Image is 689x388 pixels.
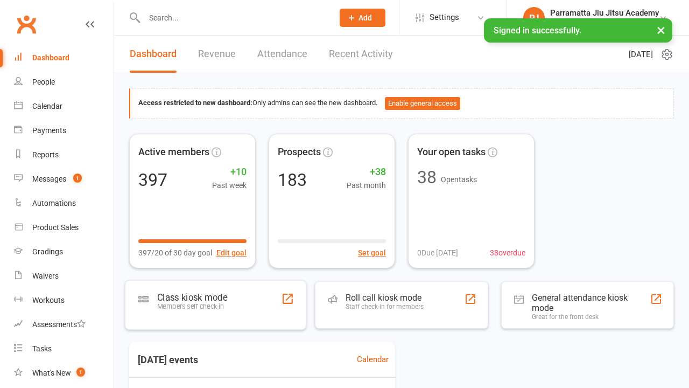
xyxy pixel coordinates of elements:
[32,175,66,183] div: Messages
[278,144,321,160] span: Prospects
[441,175,477,184] span: Open tasks
[14,191,114,216] a: Automations
[347,179,386,191] span: Past month
[157,302,227,310] div: Members self check-in
[138,99,252,107] strong: Access restricted to new dashboard:
[130,36,177,73] a: Dashboard
[346,293,424,303] div: Roll call kiosk mode
[32,199,76,207] div: Automations
[417,169,437,186] div: 38
[14,143,114,167] a: Reports
[490,247,525,259] span: 38 overdue
[347,164,386,180] span: +38
[32,53,69,62] div: Dashboard
[523,7,545,29] div: PJ
[32,102,62,110] div: Calendar
[346,303,424,310] div: Staff check-in for members
[32,78,55,86] div: People
[14,70,114,94] a: People
[358,13,372,22] span: Add
[76,368,85,377] span: 1
[357,353,389,366] a: Calendar
[329,36,393,73] a: Recent Activity
[278,171,307,189] div: 183
[138,171,167,189] div: 397
[32,247,63,256] div: Gradings
[385,97,460,110] button: Enable general access
[138,144,209,160] span: Active members
[430,5,459,30] span: Settings
[532,313,650,321] div: Great for the front desk
[138,247,212,259] span: 397/20 of 30 day goal
[14,94,114,119] a: Calendar
[157,292,227,302] div: Class kiosk mode
[257,36,307,73] a: Attendance
[651,18,671,41] button: ×
[198,36,236,73] a: Revenue
[14,288,114,313] a: Workouts
[358,247,386,259] button: Set goal
[141,10,326,25] input: Search...
[32,296,65,304] div: Workouts
[14,264,114,288] a: Waivers
[532,293,650,313] div: General attendance kiosk mode
[340,9,385,27] button: Add
[32,344,52,353] div: Tasks
[14,46,114,70] a: Dashboard
[32,150,59,159] div: Reports
[14,313,114,337] a: Assessments
[32,126,66,135] div: Payments
[550,8,659,18] div: Parramatta Jiu Jitsu Academy
[32,223,79,232] div: Product Sales
[32,369,71,377] div: What's New
[417,144,486,160] span: Your open tasks
[14,119,114,143] a: Payments
[73,174,82,183] span: 1
[212,164,247,180] span: +10
[550,18,659,27] div: Parramatta Jiu Jitsu Academy
[129,350,207,370] h3: [DATE] events
[138,97,665,110] div: Only admins can see the new dashboard.
[14,167,114,191] a: Messages 1
[417,247,458,259] span: 0 Due [DATE]
[14,361,114,385] a: What's New1
[216,247,247,259] button: Edit goal
[629,48,653,61] span: [DATE]
[14,216,114,240] a: Product Sales
[14,240,114,264] a: Gradings
[13,11,40,38] a: Clubworx
[14,337,114,361] a: Tasks
[494,25,581,36] span: Signed in successfully.
[32,272,59,280] div: Waivers
[212,179,247,191] span: Past week
[32,320,86,329] div: Assessments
